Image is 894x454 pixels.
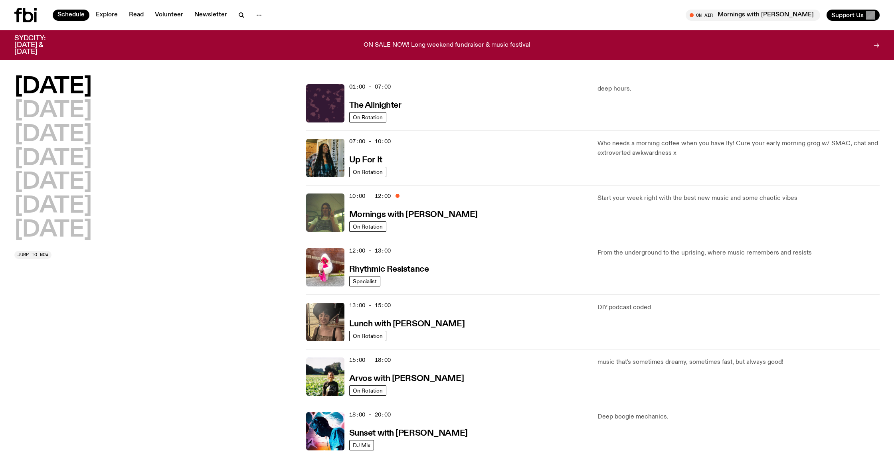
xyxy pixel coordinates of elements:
p: From the underground to the uprising, where music remembers and resists [597,248,880,258]
img: Bri is smiling and wearing a black t-shirt. She is standing in front of a lush, green field. Ther... [306,357,344,396]
a: On Rotation [349,331,386,341]
a: Explore [91,10,123,21]
span: 07:00 - 10:00 [349,138,391,145]
button: [DATE] [14,124,92,146]
a: On Rotation [349,221,386,232]
span: 15:00 - 18:00 [349,356,391,364]
button: Jump to now [14,251,51,259]
p: Start your week right with the best new music and some chaotic vibes [597,193,880,203]
span: 13:00 - 15:00 [349,302,391,309]
span: 12:00 - 13:00 [349,247,391,255]
img: Jim Kretschmer in a really cute outfit with cute braids, standing on a train holding up a peace s... [306,193,344,232]
a: The Allnighter [349,100,402,110]
a: Read [124,10,148,21]
a: Up For It [349,154,382,164]
button: [DATE] [14,171,92,193]
span: Specialist [353,278,377,284]
a: Newsletter [190,10,232,21]
a: Specialist [349,276,380,286]
span: On Rotation [353,333,383,339]
a: On Rotation [349,167,386,177]
p: ON SALE NOW! Long weekend fundraiser & music festival [364,42,530,49]
button: On AirMornings with [PERSON_NAME] [686,10,820,21]
a: Schedule [53,10,89,21]
span: 01:00 - 07:00 [349,83,391,91]
p: music that's sometimes dreamy, sometimes fast, but always good! [597,357,880,367]
button: [DATE] [14,219,92,241]
img: Ify - a Brown Skin girl with black braided twists, looking up to the side with her tongue stickin... [306,139,344,177]
h3: Mornings with [PERSON_NAME] [349,211,478,219]
a: Rhythmic Resistance [349,264,429,274]
h3: SYDCITY: [DATE] & [DATE] [14,35,65,55]
a: Sunset with [PERSON_NAME] [349,428,468,438]
span: 18:00 - 20:00 [349,411,391,418]
button: [DATE] [14,148,92,170]
a: Lunch with [PERSON_NAME] [349,318,465,328]
span: On Rotation [353,223,383,229]
a: On Rotation [349,112,386,122]
button: [DATE] [14,76,92,98]
p: DIY podcast coded [597,303,880,312]
span: Support Us [831,12,864,19]
button: [DATE] [14,100,92,122]
h3: Arvos with [PERSON_NAME] [349,375,464,383]
span: On Rotation [353,387,383,393]
h3: Rhythmic Resistance [349,265,429,274]
span: Jump to now [18,253,48,257]
h3: Sunset with [PERSON_NAME] [349,429,468,438]
img: Attu crouches on gravel in front of a brown wall. They are wearing a white fur coat with a hood, ... [306,248,344,286]
h3: The Allnighter [349,101,402,110]
button: Support Us [827,10,880,21]
span: On Rotation [353,114,383,120]
p: Who needs a morning coffee when you have Ify! Cure your early morning grog w/ SMAC, chat and extr... [597,139,880,158]
p: Deep boogie mechanics. [597,412,880,422]
a: Arvos with [PERSON_NAME] [349,373,464,383]
h3: Lunch with [PERSON_NAME] [349,320,465,328]
span: On Rotation [353,169,383,175]
a: DJ Mix [349,440,374,450]
a: Volunteer [150,10,188,21]
button: [DATE] [14,195,92,217]
span: 10:00 - 12:00 [349,192,391,200]
h3: Up For It [349,156,382,164]
span: DJ Mix [353,442,370,448]
a: Mornings with [PERSON_NAME] [349,209,478,219]
a: On Rotation [349,385,386,396]
img: Simon Caldwell stands side on, looking downwards. He has headphones on. Behind him is a brightly ... [306,412,344,450]
p: deep hours. [597,84,880,94]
